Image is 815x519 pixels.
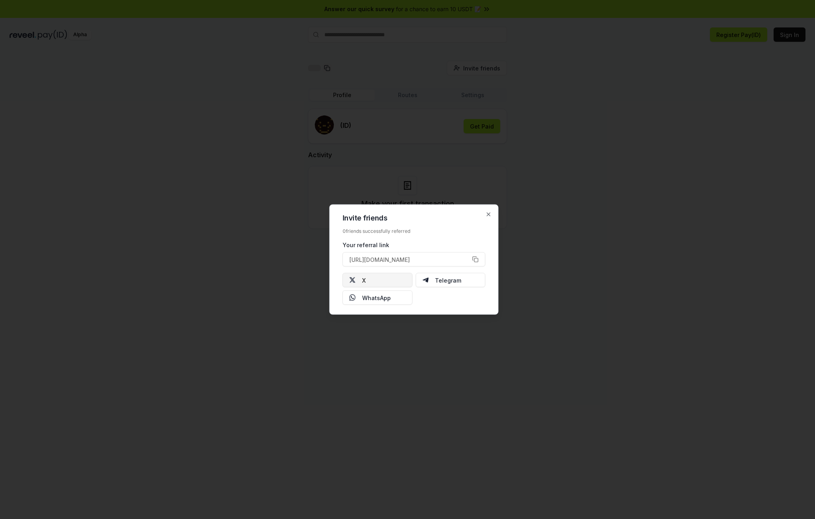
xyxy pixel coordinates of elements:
button: Telegram [415,273,485,287]
h2: Invite friends [343,215,485,222]
button: WhatsApp [343,291,413,305]
button: X [343,273,413,287]
img: X [349,277,356,283]
img: Whatsapp [349,295,356,301]
button: [URL][DOMAIN_NAME] [343,252,485,267]
div: 0 friends successfully referred [343,228,485,234]
img: Telegram [422,277,429,283]
div: Your referral link [343,241,485,249]
span: [URL][DOMAIN_NAME] [349,255,410,263]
